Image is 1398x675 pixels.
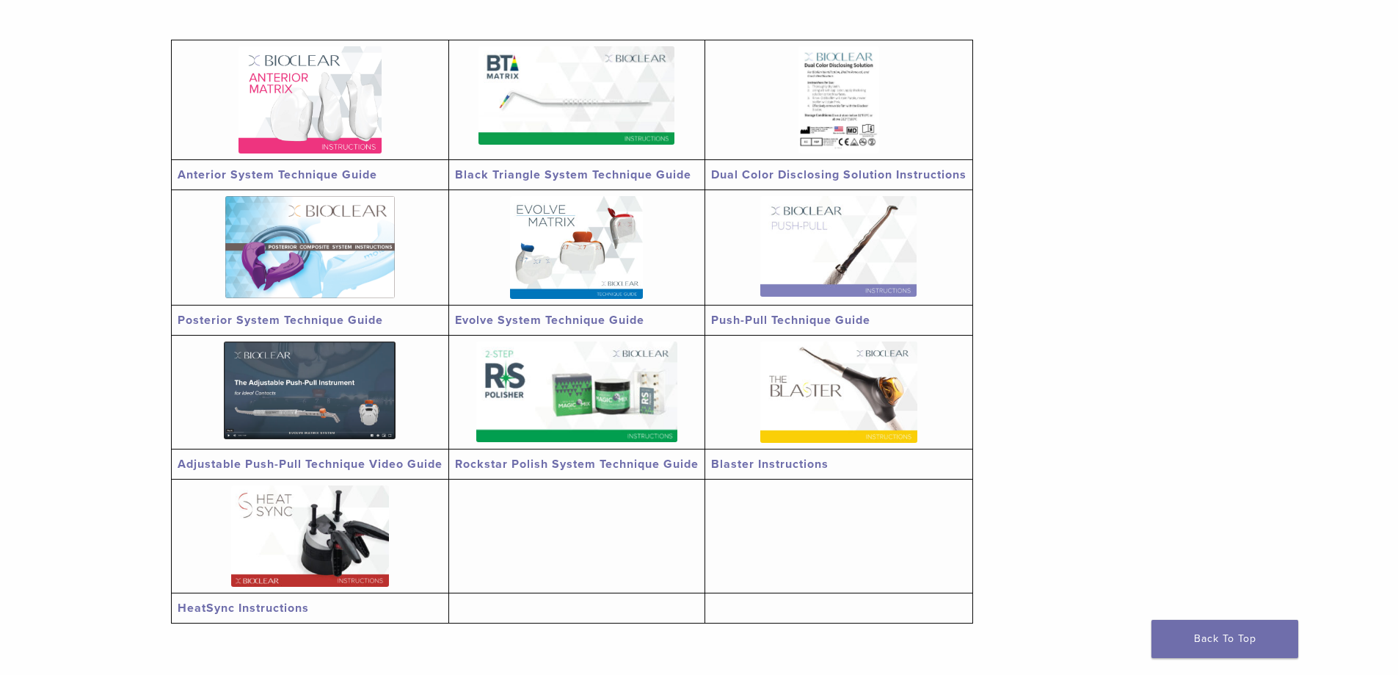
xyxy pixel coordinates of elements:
[711,313,870,328] a: Push-Pull Technique Guide
[455,167,691,182] a: Black Triangle System Technique Guide
[178,167,377,182] a: Anterior System Technique Guide
[178,457,443,472] a: Adjustable Push-Pull Technique Video Guide
[178,601,309,616] a: HeatSync Instructions
[1151,620,1298,658] a: Back To Top
[455,313,644,328] a: Evolve System Technique Guide
[711,457,829,472] a: Blaster Instructions
[455,457,699,472] a: Rockstar Polish System Technique Guide
[711,167,966,182] a: Dual Color Disclosing Solution Instructions
[178,313,383,328] a: Posterior System Technique Guide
